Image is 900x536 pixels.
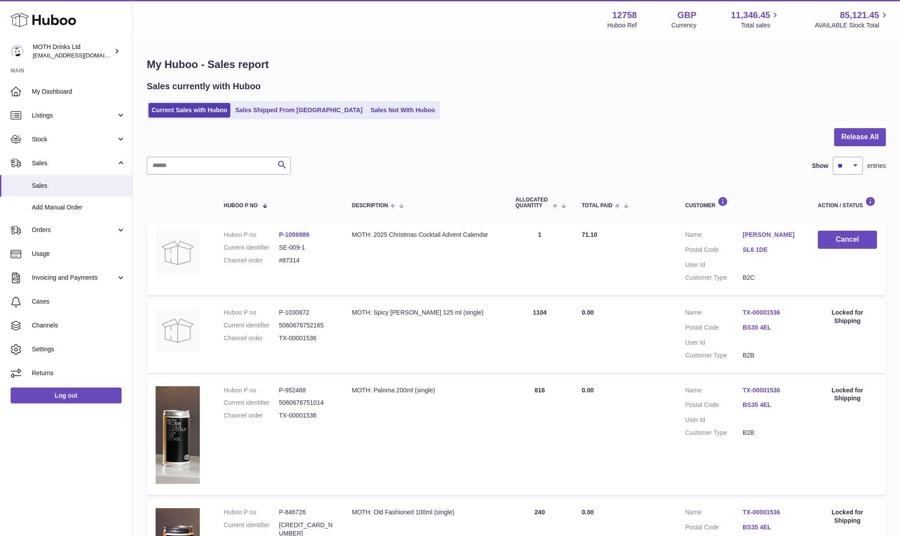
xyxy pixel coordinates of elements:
[32,369,126,377] span: Returns
[32,203,126,212] span: Add Manual Order
[677,9,696,21] strong: GBP
[743,246,800,254] a: SL6 1DE
[685,401,743,411] dt: Postal Code
[149,103,230,118] a: Current Sales with Huboo
[224,321,279,330] dt: Current identifier
[818,508,877,525] div: Locked for Shipping
[685,323,743,334] dt: Postal Code
[279,321,334,330] dd: 5060676752165
[731,9,780,30] a: 11,346.45 Total sales
[685,308,743,319] dt: Name
[32,297,126,306] span: Cases
[507,377,573,495] td: 816
[812,162,828,170] label: Show
[156,231,200,275] img: no-photo.jpg
[685,429,743,437] dt: Customer Type
[32,182,126,190] span: Sales
[607,21,637,30] div: Huboo Ref
[279,256,334,265] dd: #87314
[279,399,334,407] dd: 5060676751014
[834,128,886,146] button: Release All
[582,203,613,209] span: Total paid
[156,308,200,353] img: no-photo.jpg
[507,300,573,373] td: 1104
[11,388,122,403] a: Log out
[279,508,334,517] dd: P-846726
[279,386,334,395] dd: P-952468
[33,43,112,60] div: MOTH Drinks Ltd
[507,222,573,295] td: 1
[156,386,200,484] img: 127581729090972.png
[685,231,743,241] dt: Name
[743,429,800,437] dd: B2B
[224,308,279,317] dt: Huboo P no
[11,45,24,58] img: orders@mothdrinks.com
[232,103,366,118] a: Sales Shipped From [GEOGRAPHIC_DATA]
[612,9,637,21] strong: 12758
[147,80,261,92] h2: Sales currently with Huboo
[840,9,879,21] span: 85,121.45
[685,416,743,424] dt: User Id
[685,274,743,282] dt: Customer Type
[818,308,877,325] div: Locked for Shipping
[279,334,334,342] dd: TX-00001536
[32,274,116,282] span: Invoicing and Payments
[147,57,886,72] h1: My Huboo - Sales report
[743,231,800,239] a: [PERSON_NAME]
[224,256,279,265] dt: Channel order
[743,508,800,517] a: TX-00001536
[867,162,886,170] span: entries
[685,523,743,534] dt: Postal Code
[685,386,743,397] dt: Name
[743,323,800,332] a: BS35 4EL
[743,386,800,395] a: TX-00001536
[352,386,498,395] div: MOTH: Paloma 200ml (single)
[685,351,743,360] dt: Customer Type
[815,21,889,30] span: AVAILABLE Stock Total
[32,87,126,96] span: My Dashboard
[279,308,334,317] dd: P-1030872
[671,21,697,30] div: Currency
[582,387,594,394] span: 0.00
[352,508,498,517] div: MOTH: Old Fashioned 100ml (single)
[224,203,258,209] span: Huboo P no
[582,309,594,316] span: 0.00
[224,411,279,420] dt: Channel order
[743,274,800,282] dd: B2C
[224,243,279,252] dt: Current identifier
[741,21,780,30] span: Total sales
[224,386,279,395] dt: Huboo P no
[224,508,279,517] dt: Huboo P no
[743,351,800,360] dd: B2B
[818,386,877,403] div: Locked for Shipping
[352,308,498,317] div: MOTH: Spicy [PERSON_NAME] 125 ml (single)
[582,231,597,238] span: 71.10
[32,345,126,354] span: Settings
[685,338,743,347] dt: User Id
[32,159,116,167] span: Sales
[32,321,126,330] span: Channels
[685,246,743,256] dt: Postal Code
[352,231,498,239] div: MOTH: 2025 Christmas Cocktail Advent Calendar
[743,523,800,532] a: BS35 4EL
[279,231,309,238] a: P-1059989
[367,103,438,118] a: Sales Not With Huboo
[224,231,279,239] dt: Huboo P no
[731,9,770,21] span: 11,346.45
[279,411,334,420] dd: TX-00001536
[685,197,800,209] div: Customer
[32,250,126,258] span: Usage
[224,399,279,407] dt: Current identifier
[685,508,743,519] dt: Name
[743,401,800,409] a: BS35 4EL
[32,111,116,120] span: Listings
[224,334,279,342] dt: Channel order
[515,197,550,209] span: ALLOCATED Quantity
[32,135,116,144] span: Stock
[818,197,877,209] div: Action / Status
[743,308,800,317] a: TX-00001536
[818,231,877,249] button: Cancel
[815,9,889,30] a: 85,121.45 AVAILABLE Stock Total
[33,52,130,59] span: [EMAIL_ADDRESS][DOMAIN_NAME]
[582,509,594,516] span: 0.00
